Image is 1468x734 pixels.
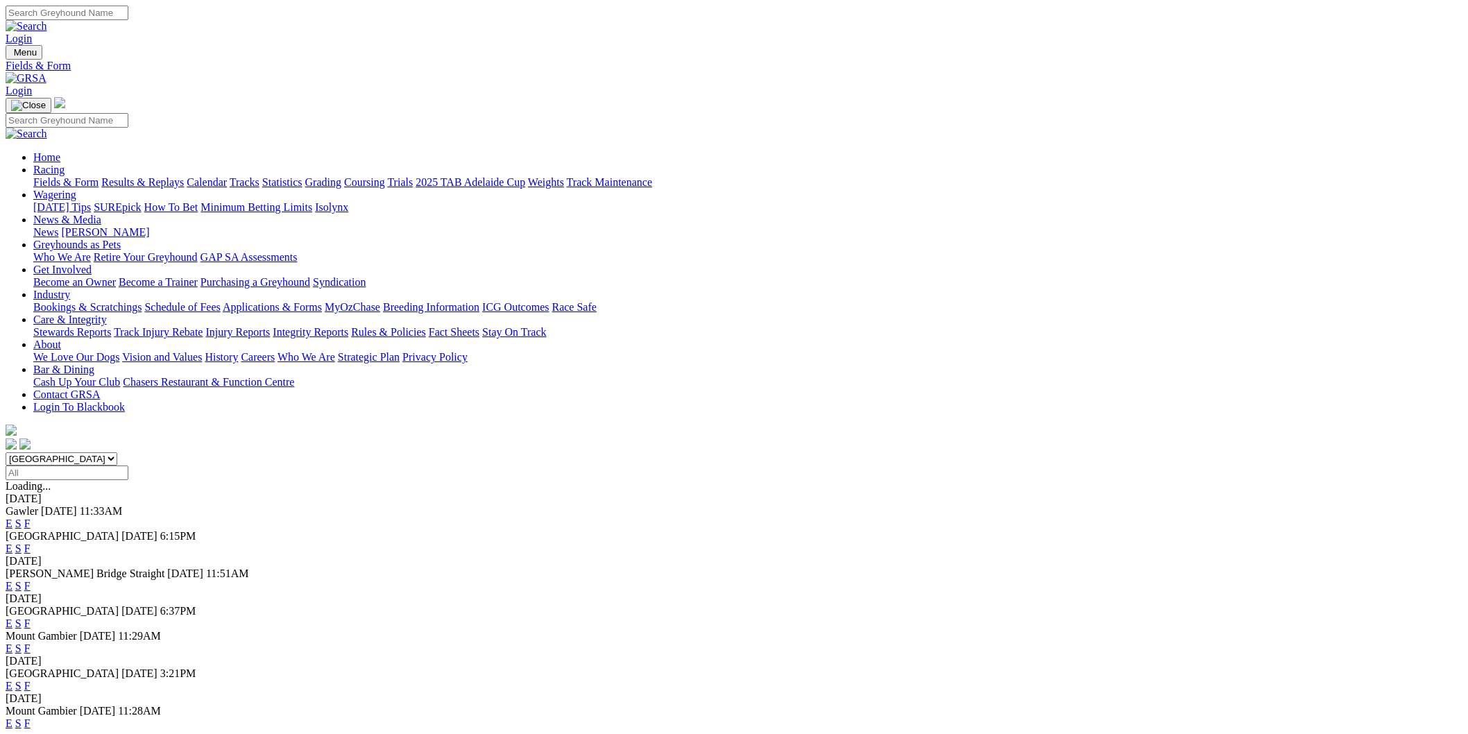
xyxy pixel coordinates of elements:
a: Who We Are [278,351,335,363]
span: [GEOGRAPHIC_DATA] [6,667,119,679]
a: News [33,226,58,238]
a: E [6,543,12,554]
img: GRSA [6,72,46,85]
a: S [15,717,22,729]
a: E [6,518,12,529]
img: logo-grsa-white.png [54,97,65,108]
span: [DATE] [80,705,116,717]
span: Gawler [6,505,38,517]
div: Get Involved [33,276,1462,289]
a: S [15,680,22,692]
a: History [205,351,238,363]
a: SUREpick [94,201,141,213]
span: 6:15PM [160,530,196,542]
a: Chasers Restaurant & Function Centre [123,376,294,388]
div: Bar & Dining [33,376,1462,389]
a: Fields & Form [33,176,99,188]
a: E [6,717,12,729]
a: News & Media [33,214,101,225]
a: Careers [241,351,275,363]
a: MyOzChase [325,301,380,313]
div: [DATE] [6,555,1462,567]
div: Care & Integrity [33,326,1462,339]
a: Trials [387,176,413,188]
a: E [6,617,12,629]
a: About [33,339,61,350]
span: Loading... [6,480,51,492]
a: Fact Sheets [429,326,479,338]
input: Search [6,6,128,20]
a: S [15,543,22,554]
div: Industry [33,301,1462,314]
span: [DATE] [121,605,157,617]
a: Home [33,151,60,163]
a: Schedule of Fees [144,301,220,313]
a: We Love Our Dogs [33,351,119,363]
span: Mount Gambier [6,630,77,642]
a: Track Maintenance [567,176,652,188]
span: Mount Gambier [6,705,77,717]
a: Login [6,33,32,44]
div: Greyhounds as Pets [33,251,1462,264]
span: 11:51AM [206,567,249,579]
a: Privacy Policy [402,351,468,363]
a: Become an Owner [33,276,116,288]
a: F [24,717,31,729]
a: Fields & Form [6,60,1462,72]
a: Coursing [344,176,385,188]
img: twitter.svg [19,438,31,450]
a: Strategic Plan [338,351,400,363]
a: Retire Your Greyhound [94,251,198,263]
div: News & Media [33,226,1462,239]
span: [GEOGRAPHIC_DATA] [6,530,119,542]
a: Isolynx [315,201,348,213]
a: Bar & Dining [33,364,94,375]
img: logo-grsa-white.png [6,425,17,436]
a: Results & Replays [101,176,184,188]
div: Racing [33,176,1462,189]
a: Statistics [262,176,302,188]
a: [DATE] Tips [33,201,91,213]
a: S [15,518,22,529]
input: Search [6,113,128,128]
span: 3:21PM [160,667,196,679]
img: Search [6,20,47,33]
div: [DATE] [6,592,1462,605]
a: Weights [528,176,564,188]
img: facebook.svg [6,438,17,450]
span: [PERSON_NAME] Bridge Straight [6,567,164,579]
a: Calendar [187,176,227,188]
a: S [15,642,22,654]
a: Integrity Reports [273,326,348,338]
a: ICG Outcomes [482,301,549,313]
a: S [15,580,22,592]
a: How To Bet [144,201,198,213]
a: Syndication [313,276,366,288]
div: [DATE] [6,493,1462,505]
a: Breeding Information [383,301,479,313]
a: Race Safe [552,301,596,313]
span: 11:33AM [80,505,123,517]
span: [DATE] [121,530,157,542]
div: [DATE] [6,692,1462,705]
a: F [24,680,31,692]
a: Racing [33,164,65,176]
a: Login [6,85,32,96]
a: Get Involved [33,264,92,275]
a: GAP SA Assessments [200,251,298,263]
a: Purchasing a Greyhound [200,276,310,288]
button: Toggle navigation [6,45,42,60]
a: Contact GRSA [33,389,100,400]
a: Injury Reports [205,326,270,338]
a: Track Injury Rebate [114,326,203,338]
input: Select date [6,466,128,480]
a: Care & Integrity [33,314,107,325]
span: 6:37PM [160,605,196,617]
span: 11:29AM [118,630,161,642]
a: Industry [33,289,70,300]
span: [DATE] [80,630,116,642]
a: Cash Up Your Club [33,376,120,388]
a: Who We Are [33,251,91,263]
a: F [24,543,31,554]
a: F [24,518,31,529]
